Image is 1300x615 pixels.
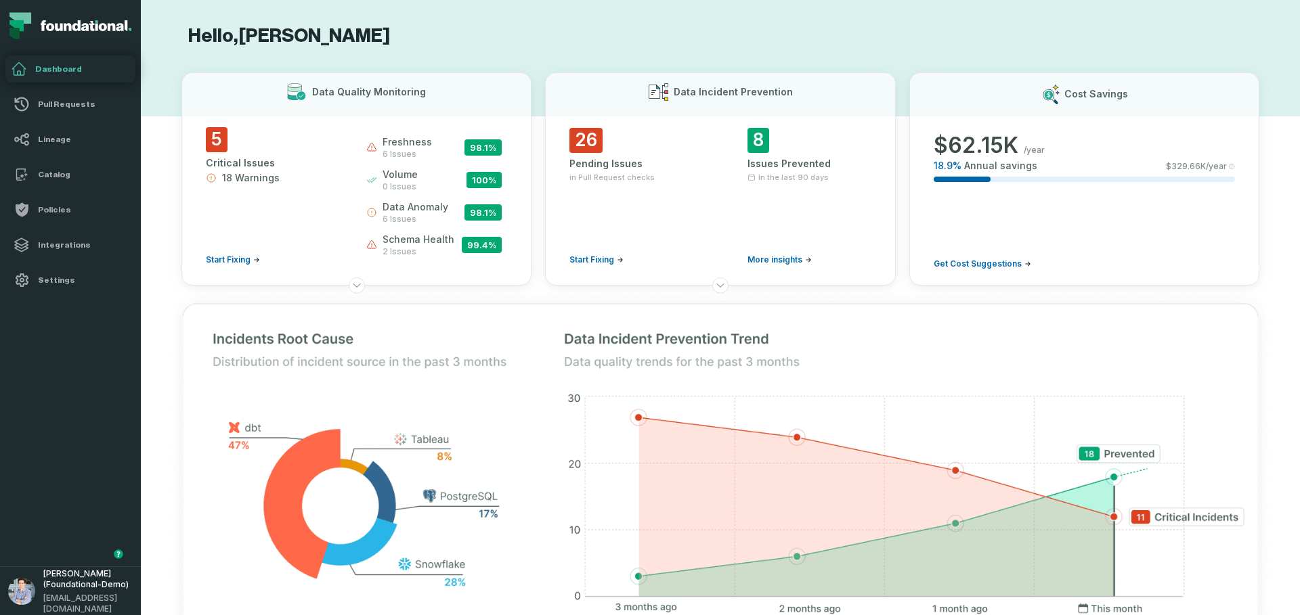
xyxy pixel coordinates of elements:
[569,128,603,153] span: 26
[934,132,1018,159] span: $ 62.15K
[934,159,961,173] span: 18.9 %
[383,181,418,192] span: 0 issues
[383,214,448,225] span: 6 issues
[747,254,802,265] span: More insights
[383,168,418,181] span: volume
[5,126,135,153] a: Lineage
[383,200,448,214] span: data anomaly
[5,231,135,258] a: Integrations
[181,24,1259,48] h1: Hello, [PERSON_NAME]
[35,64,130,74] h4: Dashboard
[1064,87,1128,101] h3: Cost Savings
[222,171,280,185] span: 18 Warnings
[545,72,895,286] button: Data Incident Prevention26Pending Issuesin Pull Request checksStart Fixing8Issues PreventedIn the...
[5,196,135,223] a: Policies
[38,169,127,180] h4: Catalog
[464,139,502,156] span: 98.1 %
[934,258,1031,269] a: Get Cost Suggestions
[312,85,426,99] h3: Data Quality Monitoring
[38,134,127,145] h4: Lineage
[383,233,454,246] span: schema health
[964,159,1037,173] span: Annual savings
[462,237,502,253] span: 99.4 %
[5,91,135,118] a: Pull Requests
[206,127,227,152] span: 5
[43,593,133,614] span: alon@foundational.io
[112,548,125,560] div: Tooltip anchor
[1166,161,1227,172] span: $ 329.66K /year
[747,128,769,153] span: 8
[38,240,127,250] h4: Integrations
[383,149,432,160] span: 6 issues
[467,172,502,188] span: 100 %
[747,157,871,170] div: Issues Prevented
[206,254,260,265] a: Start Fixing
[5,267,135,294] a: Settings
[934,258,1022,269] span: Get Cost Suggestions
[5,55,135,83] a: Dashboard
[674,85,793,99] h3: Data Incident Prevention
[569,172,655,183] span: in Pull Request checks
[43,568,133,590] span: Alon Nafta (Foundational-Demo)
[758,172,829,183] span: In the last 90 days
[909,72,1259,286] button: Cost Savings$62.15K/year18.9%Annual savings$329.66K/yearGet Cost Suggestions
[181,72,532,286] button: Data Quality Monitoring5Critical Issues18 WarningsStart Fixingfreshness6 issues98.1%volume0 issue...
[206,254,251,265] span: Start Fixing
[206,156,342,170] div: Critical Issues
[464,204,502,221] span: 98.1 %
[383,135,432,149] span: freshness
[38,204,127,215] h4: Policies
[747,254,812,265] a: More insights
[38,275,127,286] h4: Settings
[38,99,127,110] h4: Pull Requests
[8,578,35,605] img: avatar of Alon Nafta
[569,157,693,170] div: Pending Issues
[569,254,614,265] span: Start Fixing
[383,246,454,257] span: 2 issues
[569,254,624,265] a: Start Fixing
[5,161,135,188] a: Catalog
[1024,145,1045,156] span: /year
